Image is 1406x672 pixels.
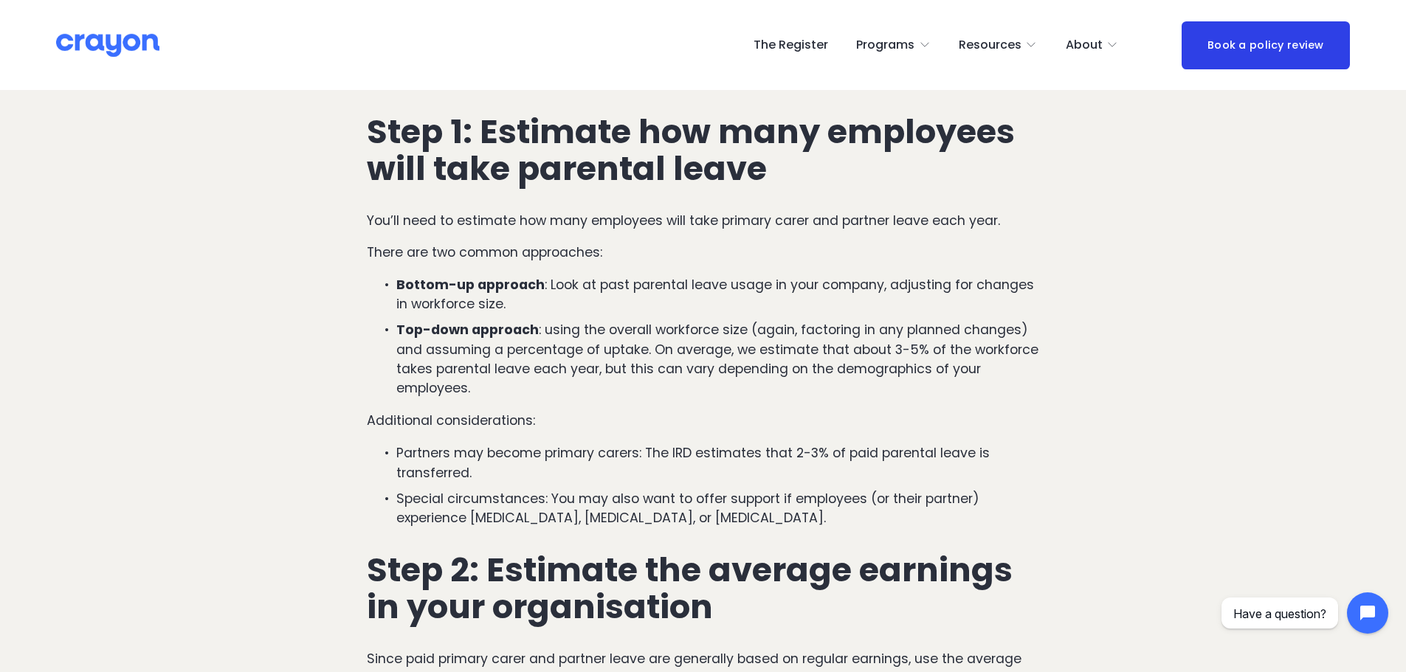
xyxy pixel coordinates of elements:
[396,276,545,294] strong: Bottom-up approach
[856,35,914,56] span: Programs
[367,243,1039,262] p: There are two common approaches:
[396,320,1039,398] p: : using the overall workforce size (again, factoring in any planned changes) and assuming a perce...
[856,33,931,57] a: folder dropdown
[1066,33,1119,57] a: folder dropdown
[396,275,1039,314] p: : Look at past parental leave usage in your company, adjusting for changes in workforce size.
[396,489,1039,528] p: Special circumstances: You may also want to offer support if employees (or their partner) experie...
[1066,35,1103,56] span: About
[1182,21,1350,69] a: Book a policy review
[396,443,1039,482] p: Partners may become primary carers: The IRD estimates that 2-3% of paid parental leave is transfe...
[959,35,1021,56] span: Resources
[396,321,539,339] strong: Top-down approach
[754,33,828,57] a: The Register
[959,33,1038,57] a: folder dropdown
[367,108,1022,192] span: Step 1: Estimate how many employees will take parental leave
[367,547,1020,630] span: Step 2: Estimate the average earnings in your organisation
[367,411,1039,430] p: Additional considerations:
[56,32,159,58] img: Crayon
[367,211,1039,230] p: You’ll need to estimate how many employees will take primary carer and partner leave each year.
